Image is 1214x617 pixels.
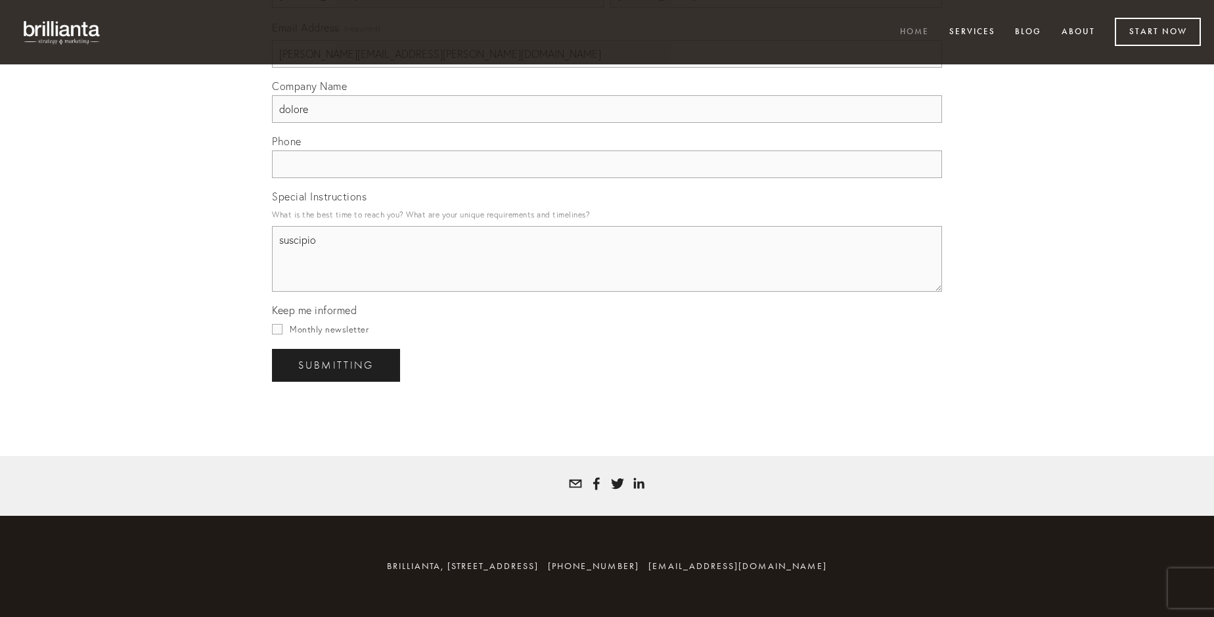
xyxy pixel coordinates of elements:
[611,477,624,490] a: Tatyana White
[272,80,347,93] span: Company Name
[298,359,374,371] span: Submitting
[941,22,1004,43] a: Services
[590,477,603,490] a: Tatyana Bolotnikov White
[272,135,302,148] span: Phone
[569,477,582,490] a: tatyana@brillianta.com
[290,324,369,334] span: Monthly newsletter
[387,560,539,572] span: brillianta, [STREET_ADDRESS]
[1053,22,1104,43] a: About
[272,349,400,382] button: SubmittingSubmitting
[272,304,357,317] span: Keep me informed
[272,190,367,203] span: Special Instructions
[1006,22,1050,43] a: Blog
[13,13,112,51] img: brillianta - research, strategy, marketing
[1115,18,1201,46] a: Start Now
[272,324,282,334] input: Monthly newsletter
[632,477,645,490] a: Tatyana White
[648,560,827,572] a: [EMAIL_ADDRESS][DOMAIN_NAME]
[272,226,942,292] textarea: suscipio
[891,22,937,43] a: Home
[272,206,942,223] p: What is the best time to reach you? What are your unique requirements and timelines?
[548,560,639,572] span: [PHONE_NUMBER]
